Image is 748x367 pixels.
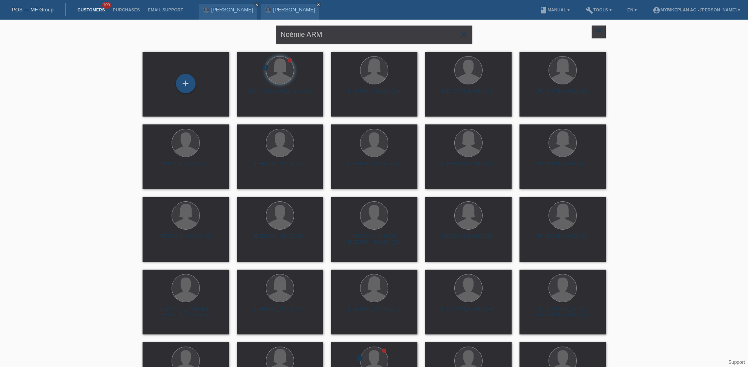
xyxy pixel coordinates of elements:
[459,30,468,39] i: close
[624,7,641,12] a: EN ▾
[12,7,53,13] a: POS — MF Group
[526,306,600,318] div: De [PERSON_NAME] [PERSON_NAME] (25)
[540,6,547,14] i: book
[432,306,505,318] div: [PERSON_NAME] (54)
[526,88,600,100] div: [PERSON_NAME] (30)
[432,161,505,173] div: [PERSON_NAME] (49)
[728,360,745,365] a: Support
[337,306,411,318] div: [PERSON_NAME] (23)
[176,77,195,90] div: Add customer
[273,7,315,13] a: [PERSON_NAME]
[109,7,144,12] a: Purchases
[262,64,269,71] i: error
[316,3,320,7] i: close
[356,354,363,362] i: error
[356,354,363,363] div: unconfirmed, pending
[526,161,600,173] div: [PERSON_NAME] (41)
[585,6,593,14] i: build
[254,2,260,7] a: close
[649,7,744,12] a: account_circleMybikeplan AG - [PERSON_NAME] ▾
[337,88,411,100] div: [PERSON_NAME] (34)
[316,2,321,7] a: close
[536,7,574,12] a: bookManual ▾
[337,233,411,246] div: [PERSON_NAME] [PERSON_NAME] (35)
[432,88,505,100] div: [PERSON_NAME] (46)
[594,27,603,36] i: filter_list
[526,233,600,246] div: [PERSON_NAME] (27)
[149,233,223,246] div: [PERSON_NAME] (37)
[243,161,317,173] div: [PERSON_NAME] (32)
[149,306,223,318] div: [PERSON_NAME] do [PERSON_NAME] (20)
[262,64,269,72] div: unconfirmed, pending
[243,88,317,100] div: [PERSON_NAME] Arm (38)
[243,233,317,246] div: [PERSON_NAME] (41)
[582,7,616,12] a: buildTools ▾
[73,7,109,12] a: Customers
[255,3,259,7] i: close
[211,7,253,13] a: [PERSON_NAME]
[337,161,411,173] div: [PERSON_NAME] (38)
[276,26,472,44] input: Search...
[243,306,317,318] div: [PERSON_NAME] (33)
[102,2,112,9] span: 100
[432,233,505,246] div: [PERSON_NAME] (22)
[144,7,187,12] a: Email Support
[149,161,223,173] div: [PERSON_NAME] (29)
[653,6,660,14] i: account_circle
